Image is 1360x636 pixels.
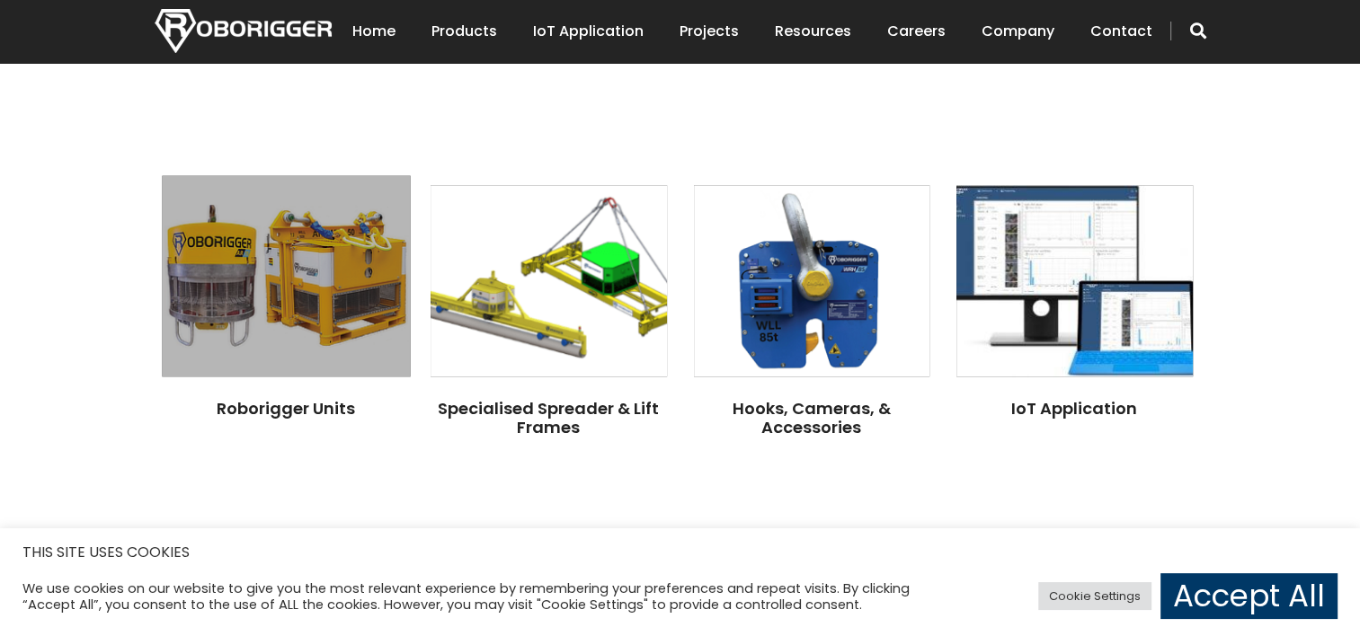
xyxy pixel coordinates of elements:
a: Home [352,4,396,59]
a: Cookie Settings [1038,582,1151,610]
a: Accept All [1160,573,1338,619]
h5: THIS SITE USES COOKIES [22,541,1338,564]
a: Products [431,4,497,59]
a: Resources [775,4,851,59]
a: IoT Application [1011,397,1137,420]
a: IoT Application [533,4,644,59]
a: Roborigger Units [217,397,355,420]
a: Hooks, Cameras, & Accessories [733,397,891,439]
a: Careers [887,4,946,59]
div: We use cookies on our website to give you the most relevant experience by remembering your prefer... [22,580,943,613]
a: Specialised Spreader & Lift Frames [438,397,659,439]
a: Contact [1090,4,1152,59]
a: Projects [680,4,739,59]
a: Company [982,4,1054,59]
img: Nortech [155,9,332,53]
